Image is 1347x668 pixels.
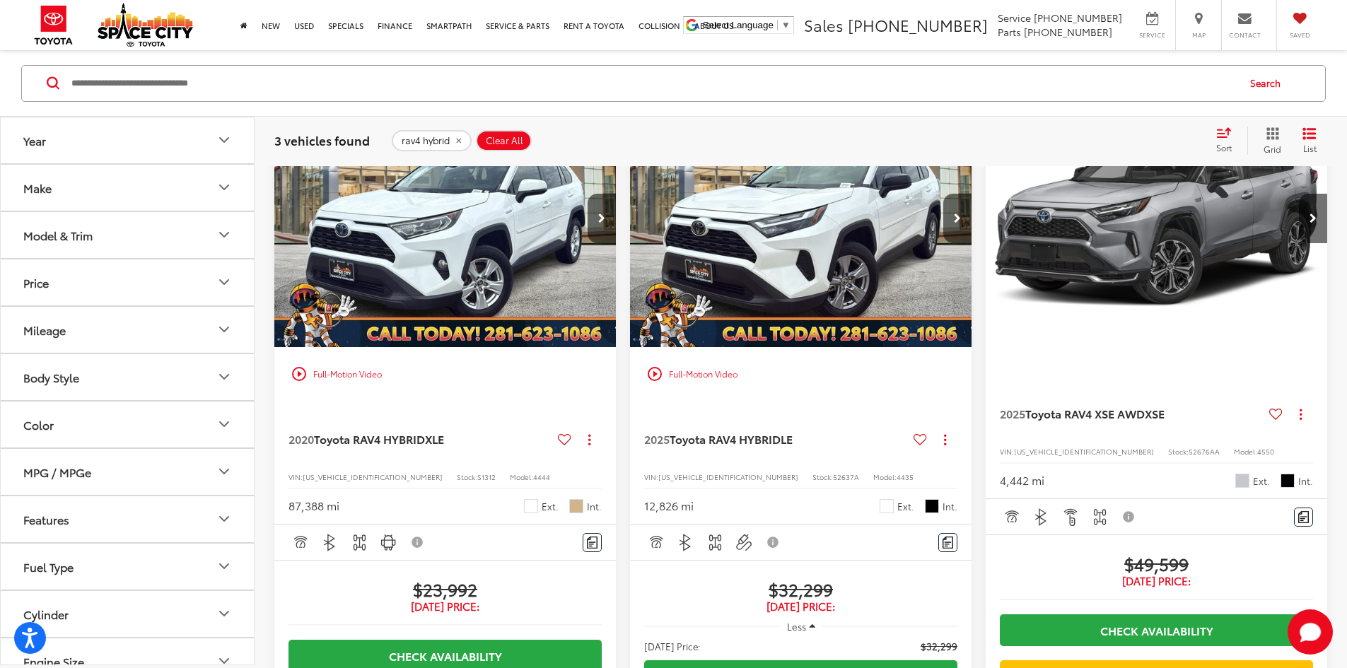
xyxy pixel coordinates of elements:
button: Comments [583,533,602,552]
div: Fuel Type [216,558,233,575]
button: View Disclaimer [762,527,786,557]
div: 2020 Toyota RAV4 HYBRID XLE 0 [274,90,617,347]
span: [US_VEHICLE_IDENTIFICATION_NUMBER] [658,471,798,482]
span: Int. [943,500,957,513]
span: Stock: [457,471,477,482]
span: [PHONE_NUMBER] [1034,11,1122,25]
div: Features [216,510,233,527]
div: 2025 Toyota RAV4 XSE AWD XSE 0 [985,90,1329,347]
div: Mileage [23,322,66,336]
button: Next image [588,194,616,243]
span: $32,299 [644,578,957,599]
span: Service [1136,30,1168,40]
span: 2025 [644,430,670,447]
span: Saved [1284,30,1315,40]
span: Int. [1298,474,1313,488]
button: Actions [933,427,957,452]
span: Stock: [1168,446,1189,457]
a: 2025Toyota RAV4 HYBRIDLE [644,431,908,447]
span: List [1302,141,1317,153]
span: 4435 [897,471,914,482]
button: Search [1237,65,1301,100]
a: Check Availability [1000,614,1313,646]
span: Ice Cap [880,499,894,513]
span: [PHONE_NUMBER] [1024,25,1112,39]
div: Body Style [23,370,79,383]
form: Search by Make, Model, or Keyword [70,66,1237,100]
span: Toyota RAV4 HYBRID [670,430,781,447]
button: ColorColor [1,401,255,447]
span: dropdown dots [588,434,590,445]
button: View Disclaimer [1117,502,1141,532]
span: Map [1183,30,1214,40]
span: Model: [1234,446,1257,457]
button: Actions [577,427,602,452]
div: MPG / MPGe [216,463,233,480]
span: Toasted Caramel [569,499,583,513]
button: Next image [1299,194,1327,243]
button: FeaturesFeatures [1,496,255,541]
div: Make [23,180,52,194]
span: Service [998,11,1031,25]
img: 4WD/AWD [1091,508,1109,526]
button: Comments [1294,508,1313,527]
div: Body Style [216,368,233,385]
span: [DATE] Price: [288,599,602,614]
img: 2020 Toyota RAV4 HYBRID XLE AWD SUV [274,90,617,348]
span: XSE [1145,405,1165,421]
span: Black [925,499,939,513]
span: Parts [998,25,1021,39]
a: 2020 Toyota RAV4 HYBRID XLE AWD SUV2020 Toyota RAV4 HYBRID XLE AWD SUV2020 Toyota RAV4 HYBRID XLE... [274,90,617,347]
span: 4444 [533,471,550,482]
button: View Disclaimer [406,527,430,557]
button: remove rav4%20hybrid [392,129,472,151]
img: Comments [1298,511,1310,523]
a: 2025 Toyota RAV4 HYBRID LE AWD SUV2025 Toyota RAV4 HYBRID LE AWD SUV2025 Toyota RAV4 HYBRID LE AW... [629,90,973,347]
span: Ext. [542,500,559,513]
span: 2020 [288,430,314,447]
span: [US_VEHICLE_IDENTIFICATION_NUMBER] [303,471,443,482]
span: Sort [1216,141,1232,153]
button: List View [1292,126,1327,154]
img: Bluetooth® [677,534,694,551]
div: Mileage [216,321,233,338]
div: 2025 Toyota RAV4 HYBRID LE 0 [629,90,973,347]
span: [US_VEHICLE_IDENTIFICATION_NUMBER] [1014,446,1154,457]
div: Engine Size [23,654,84,667]
button: MPG / MPGeMPG / MPGe [1,448,255,494]
img: Comments [943,537,954,549]
span: 4550 [1257,446,1274,457]
span: [DATE] Price: [644,599,957,614]
button: Model & TrimModel & Trim [1,211,255,257]
span: dropdown dots [1300,409,1302,420]
span: Less [787,620,806,633]
span: Toyota RAV4 HYBRID [314,430,425,447]
span: XLE [425,430,444,447]
div: Fuel Type [23,559,74,573]
button: Toggle Chat Window [1288,609,1333,655]
div: Color [216,416,233,433]
img: 2025 Toyota RAV4 HYBRID LE AWD SUV [629,90,973,348]
span: 3 vehicles found [274,131,370,148]
span: 52676AA [1189,446,1220,457]
button: PricePrice [1,259,255,305]
img: Bluetooth® [321,534,339,551]
div: Year [216,131,233,148]
span: VIN: [1000,446,1014,457]
span: Model: [873,471,897,482]
span: $32,299 [921,639,957,653]
div: Features [23,512,69,525]
span: Black [1281,474,1295,488]
span: 52637A [833,471,859,482]
svg: Start Chat [1288,609,1333,655]
button: Select sort value [1209,126,1247,154]
button: CylinderCylinder [1,590,255,636]
span: Model: [510,471,533,482]
img: Android Auto [380,534,397,551]
span: ​ [777,20,778,30]
a: 2025Toyota RAV4 XSE AWDXSE [1000,406,1264,421]
img: Space City Toyota [98,3,193,47]
span: Select Language [703,20,774,30]
span: Contact [1229,30,1261,40]
img: Adaptive Cruise Control [647,534,665,551]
